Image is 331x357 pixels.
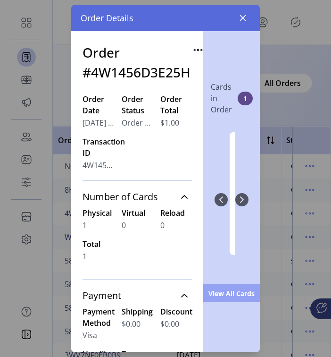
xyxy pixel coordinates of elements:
span: Order with Shipper [122,117,153,128]
label: Physical [83,207,114,219]
label: Transaction ID [83,136,114,159]
label: Order Total [160,93,192,116]
span: 0 [122,220,126,231]
span: 4W1456D3E25H [83,160,114,171]
span: 1 [238,92,253,105]
span: Visa [83,330,97,341]
label: Virtual [122,207,153,219]
span: View All Cards [199,289,265,298]
span: Order Details [81,12,133,25]
span: [DATE] 11:19:32am [83,117,114,128]
label: Discount [160,306,192,317]
span: 1 [83,220,87,231]
span: Number of Cards [83,192,158,202]
label: Shipping [122,306,153,317]
label: Order Status [122,93,153,116]
span: 0 [160,220,165,231]
label: Total [83,238,114,250]
label: Payment Method [83,306,114,329]
a: Payment [83,285,192,306]
span: $0.00 [122,318,141,330]
span: Payment [83,291,121,300]
a: Number of Cards [83,187,192,207]
span: $1.00 [160,117,179,128]
span: $0.00 [160,318,179,330]
button: View All Cards [186,284,277,302]
p: Cards in Order [211,81,232,115]
span: 1 [83,251,87,262]
h3: Order #4W1456D3E25H [83,42,190,82]
div: Number of Cards [83,207,192,273]
label: Order Date [83,93,114,116]
label: Reload [160,207,192,219]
